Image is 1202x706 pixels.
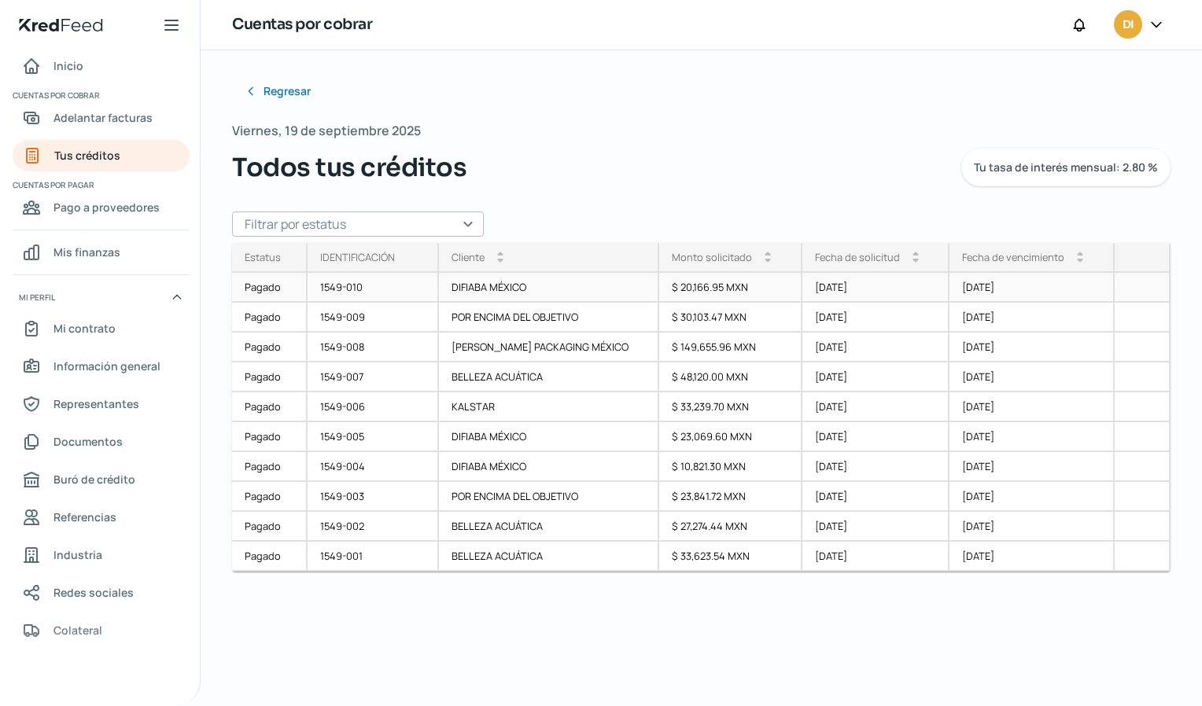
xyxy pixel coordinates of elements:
[13,539,190,571] a: Industria
[659,542,802,572] div: $ 33,623.54 MXN
[802,303,950,333] div: [DATE]
[659,512,802,542] div: $ 27,274.44 MXN
[949,482,1115,512] div: [DATE]
[13,50,190,82] a: Inicio
[308,452,439,482] div: 1549-004
[13,237,190,268] a: Mis finanzas
[53,318,116,338] span: Mi contrato
[53,197,160,217] span: Pago a proveedores
[232,13,372,36] h1: Cuentas por cobrar
[949,333,1115,362] div: [DATE]
[53,356,160,376] span: Información general
[308,392,439,422] div: 1549-006
[232,75,323,107] button: Regresar
[308,273,439,303] div: 1549-010
[949,422,1115,452] div: [DATE]
[13,615,190,646] a: Colateral
[802,452,950,482] div: [DATE]
[439,333,660,362] div: [PERSON_NAME] PACKAGING MÉXICO
[1123,16,1134,35] span: DI
[659,273,802,303] div: $ 20,166.95 MXN
[232,303,308,333] a: Pagado
[497,257,503,263] i: arrow_drop_down
[439,362,660,392] div: BELLEZA ACUÁTICA
[308,303,439,333] div: 1549-009
[439,542,660,572] div: BELLEZA ACUÁTICA
[53,394,139,414] span: Representantes
[13,388,190,420] a: Representantes
[232,149,466,186] span: Todos tus créditos
[802,392,950,422] div: [DATE]
[308,422,439,452] div: 1549-005
[659,303,802,333] div: $ 30,103.47 MXN
[264,86,311,97] span: Regresar
[815,250,900,264] div: Fecha de solicitud
[53,56,83,75] span: Inicio
[659,392,802,422] div: $ 33,239.70 MXN
[439,512,660,542] div: BELLEZA ACUÁTICA
[232,362,308,392] a: Pagado
[53,432,123,451] span: Documentos
[765,257,771,263] i: arrow_drop_down
[308,512,439,542] div: 1549-002
[232,482,308,512] a: Pagado
[913,257,919,263] i: arrow_drop_down
[245,250,281,264] div: Estatus
[974,162,1158,173] span: Tu tasa de interés mensual: 2.80 %
[802,542,950,572] div: [DATE]
[232,512,308,542] a: Pagado
[439,303,660,333] div: POR ENCIMA DEL OBJETIVO
[232,542,308,572] div: Pagado
[13,464,190,495] a: Buró de crédito
[949,542,1115,572] div: [DATE]
[232,273,308,303] a: Pagado
[53,469,135,489] span: Buró de crédito
[13,178,187,192] span: Cuentas por pagar
[659,452,802,482] div: $ 10,821.30 MXN
[232,333,308,362] a: Pagado
[53,507,116,527] span: Referencias
[53,545,102,564] span: Industria
[1077,257,1083,263] i: arrow_drop_down
[232,392,308,422] a: Pagado
[308,362,439,392] div: 1549-007
[13,102,190,134] a: Adelantar facturas
[13,577,190,609] a: Redes sociales
[439,392,660,422] div: KALSTAR
[13,351,190,382] a: Información general
[308,333,439,362] div: 1549-008
[949,392,1115,422] div: [DATE]
[802,333,950,362] div: [DATE]
[659,362,802,392] div: $ 48,120.00 MXN
[320,250,395,264] div: IDENTIFICACIÓN
[13,313,190,344] a: Mi contrato
[802,482,950,512] div: [DATE]
[659,482,802,512] div: $ 23,841.72 MXN
[439,482,660,512] div: POR ENCIMA DEL OBJETIVO
[452,250,485,264] div: Cliente
[802,362,950,392] div: [DATE]
[54,145,120,165] span: Tus créditos
[53,242,120,262] span: Mis finanzas
[13,140,190,171] a: Tus créditos
[802,512,950,542] div: [DATE]
[949,512,1115,542] div: [DATE]
[659,333,802,362] div: $ 149,655.96 MXN
[53,620,102,640] span: Colateral
[949,303,1115,333] div: [DATE]
[13,426,190,458] a: Documentos
[232,422,308,452] a: Pagado
[232,120,421,142] span: Viernes, 19 de septiembre 2025
[232,452,308,482] a: Pagado
[13,192,190,223] a: Pago a proveedores
[53,583,134,602] span: Redes sociales
[439,452,660,482] div: DIFIABA MÉXICO
[53,108,153,127] span: Adelantar facturas
[802,422,950,452] div: [DATE]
